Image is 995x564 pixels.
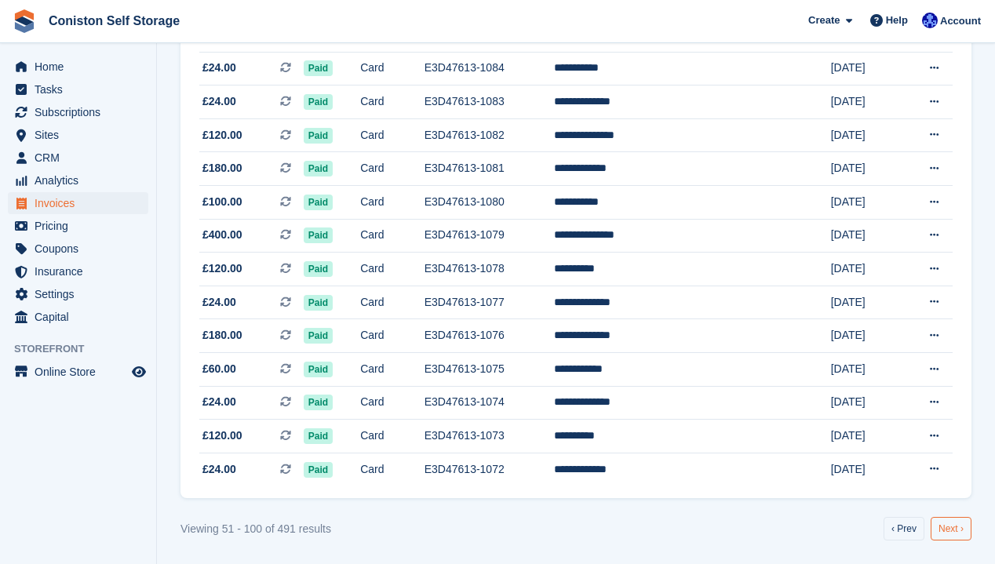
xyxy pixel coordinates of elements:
span: Paid [304,161,333,176]
td: [DATE] [831,152,902,186]
span: Storefront [14,341,156,357]
td: Card [360,353,425,387]
a: menu [8,192,148,214]
td: E3D47613-1076 [425,319,554,353]
span: Paid [304,227,333,243]
span: Account [940,13,981,29]
span: £400.00 [202,227,242,243]
span: Paid [304,261,333,277]
span: £180.00 [202,160,242,176]
a: menu [8,260,148,282]
td: E3D47613-1074 [425,386,554,420]
span: £24.00 [202,93,236,110]
a: menu [8,306,148,328]
span: Create [808,13,840,28]
a: Preview store [129,362,148,381]
span: Tasks [35,78,129,100]
td: E3D47613-1075 [425,353,554,387]
span: Paid [304,195,333,210]
img: stora-icon-8386f47178a22dfd0bd8f6a31ec36ba5ce8667c1dd55bd0f319d3a0aa187defe.svg [13,9,36,33]
a: menu [8,78,148,100]
span: Analytics [35,169,129,191]
td: E3D47613-1078 [425,253,554,286]
td: Card [360,286,425,319]
td: E3D47613-1072 [425,453,554,486]
a: Coniston Self Storage [42,8,186,34]
td: Card [360,253,425,286]
a: menu [8,101,148,123]
td: [DATE] [831,52,902,86]
a: menu [8,361,148,383]
td: E3D47613-1073 [425,420,554,453]
a: menu [8,215,148,237]
a: menu [8,238,148,260]
td: [DATE] [831,86,902,119]
a: menu [8,169,148,191]
a: Next [931,517,971,540]
a: menu [8,147,148,169]
td: Card [360,152,425,186]
td: E3D47613-1083 [425,86,554,119]
td: [DATE] [831,453,902,486]
span: Paid [304,428,333,444]
span: Pricing [35,215,129,237]
a: menu [8,283,148,305]
td: Card [360,86,425,119]
span: Subscriptions [35,101,129,123]
td: [DATE] [831,118,902,152]
span: Paid [304,362,333,377]
span: Settings [35,283,129,305]
td: Card [360,118,425,152]
span: CRM [35,147,129,169]
span: £120.00 [202,260,242,277]
span: Online Store [35,361,129,383]
span: Help [886,13,908,28]
span: Paid [304,60,333,76]
span: Paid [304,295,333,311]
a: menu [8,124,148,146]
span: £24.00 [202,60,236,76]
span: £24.00 [202,394,236,410]
td: Card [360,219,425,253]
td: Card [360,453,425,486]
span: £100.00 [202,194,242,210]
img: Jessica Richardson [922,13,938,28]
span: £120.00 [202,127,242,144]
td: [DATE] [831,420,902,453]
td: E3D47613-1081 [425,152,554,186]
td: [DATE] [831,186,902,220]
td: E3D47613-1080 [425,186,554,220]
span: £24.00 [202,461,236,478]
span: Paid [304,462,333,478]
span: Invoices [35,192,129,214]
span: Paid [304,395,333,410]
td: Card [360,52,425,86]
td: [DATE] [831,219,902,253]
div: Viewing 51 - 100 of 491 results [180,521,331,537]
a: menu [8,56,148,78]
nav: Pages [880,517,975,540]
td: Card [360,319,425,353]
td: [DATE] [831,386,902,420]
span: Capital [35,306,129,328]
td: Card [360,420,425,453]
td: E3D47613-1082 [425,118,554,152]
td: [DATE] [831,353,902,387]
td: E3D47613-1079 [425,219,554,253]
span: Paid [304,128,333,144]
span: Home [35,56,129,78]
span: £60.00 [202,361,236,377]
span: £180.00 [202,327,242,344]
td: Card [360,386,425,420]
td: [DATE] [831,286,902,319]
td: [DATE] [831,319,902,353]
td: [DATE] [831,253,902,286]
span: £120.00 [202,428,242,444]
span: Paid [304,94,333,110]
td: E3D47613-1084 [425,52,554,86]
span: Insurance [35,260,129,282]
td: Card [360,186,425,220]
span: £24.00 [202,294,236,311]
td: E3D47613-1077 [425,286,554,319]
a: Previous [884,517,924,540]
